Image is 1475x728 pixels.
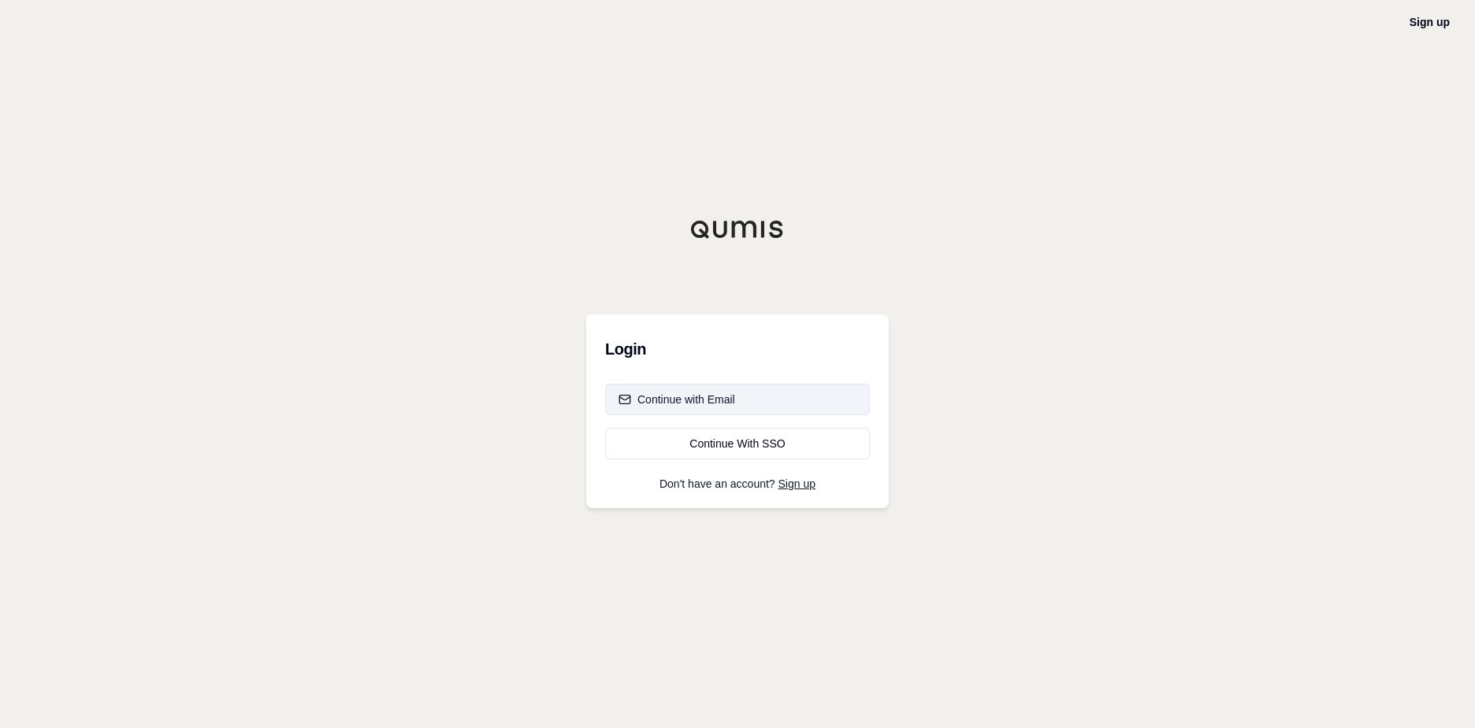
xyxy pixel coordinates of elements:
[605,333,870,365] h3: Login
[619,436,856,451] div: Continue With SSO
[1410,16,1450,28] a: Sign up
[778,477,816,490] a: Sign up
[605,428,870,459] a: Continue With SSO
[619,392,735,407] div: Continue with Email
[605,384,870,415] button: Continue with Email
[605,478,870,489] p: Don't have an account?
[690,220,785,239] img: Qumis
